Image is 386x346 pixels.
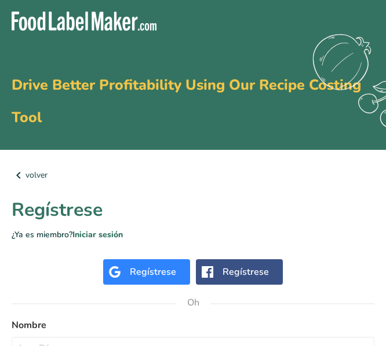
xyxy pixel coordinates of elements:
[12,229,72,240] font: ¿Ya es miembro?
[223,266,269,278] font: Regístrese
[130,266,176,278] font: Regístrese
[12,319,46,332] font: Nombre
[12,197,103,222] font: Regístrese
[12,168,374,182] a: volver
[72,229,123,240] a: Iniciar sesión
[26,170,48,181] font: volver
[12,12,156,31] img: Fabricante de etiquetas para alimentos
[12,75,361,127] span: Drive Better Profitability Using Our Recipe Costing Tool
[187,296,199,309] font: Oh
